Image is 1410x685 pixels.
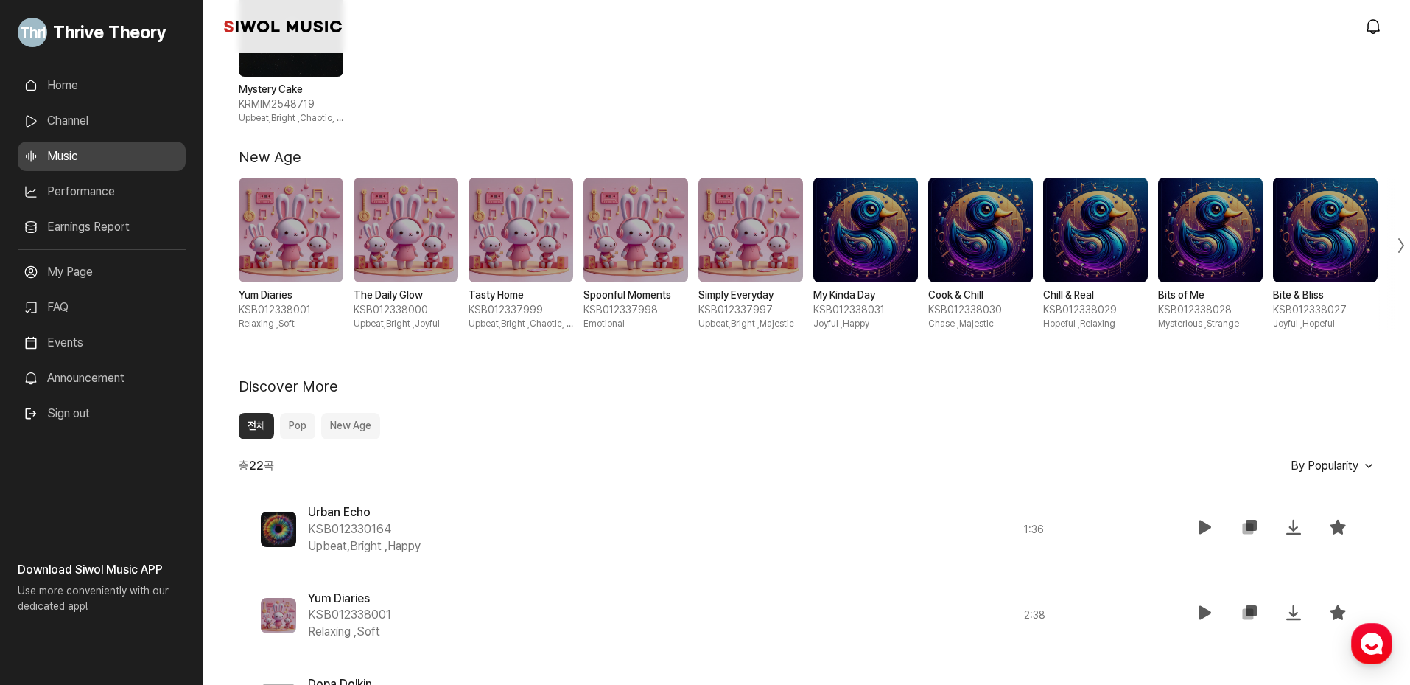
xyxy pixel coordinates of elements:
span: Upbeat,Bright , Majestic [698,318,803,330]
span: 1 : 36 [1024,522,1044,538]
span: KSB012337998 [583,303,688,318]
strong: Yum Diaries [239,288,343,303]
div: 3 / 10 [469,178,573,330]
span: KRMIM2548719 [239,97,343,112]
span: Upbeat,Bright , Joyful [354,318,458,330]
a: FAQ [18,293,186,322]
a: Home [18,71,186,100]
div: 10 / 10 [1273,178,1378,330]
div: 7 / 10 [928,178,1033,330]
span: Hopeful , Relaxing [1043,318,1148,330]
button: By Popularity [1279,460,1375,472]
span: 2 : 38 [1024,608,1045,623]
a: Announcement [18,364,186,393]
span: Mysterious , Strange [1158,318,1263,330]
a: Go to My Profile [18,12,186,53]
span: Joyful , Happy [813,318,918,330]
button: New Age [321,413,380,439]
span: KSB012338027 [1273,303,1378,318]
button: Pop [280,413,315,439]
a: modal.notifications [1360,12,1389,41]
a: Earnings Report [18,212,186,242]
span: Upbeat,Bright , Chaotic, Excited [469,318,573,330]
span: KSB012337997 [698,303,803,318]
strong: Chill & Real [1043,288,1148,303]
div: 2 / 10 [354,178,458,330]
div: 5 / 10 [698,178,803,330]
a: Home [4,467,97,504]
div: 6 / 10 [813,178,918,330]
a: Settings [190,467,283,504]
b: 22 [249,459,264,473]
span: KSB012338029 [1043,303,1148,318]
span: Upbeat,Bright , Chaotic, Excited [239,112,343,125]
span: By Popularity [1291,459,1358,473]
span: Emotional [583,318,688,330]
span: Messages [122,490,166,502]
strong: Mystery Cake [239,83,343,97]
span: Chase , Majestic [928,318,1033,330]
span: Urban Echo [308,505,371,519]
div: Next slide [1375,161,1410,330]
strong: Simply Everyday [698,288,803,303]
div: 9 / 10 [1158,178,1263,330]
span: Joyful , Hopeful [1273,318,1378,330]
strong: Bite & Bliss [1273,288,1378,303]
div: 4 / 10 [583,178,688,330]
span: Upbeat,Bright , Happy [308,538,421,555]
span: Thrive Theory [53,19,166,46]
h2: New Age [239,148,301,166]
strong: Tasty Home [469,288,573,303]
span: Home [38,490,63,501]
div: 1 / 10 [239,178,343,330]
span: KSB012338001 [308,607,391,624]
span: KSB012338000 [354,303,458,318]
strong: Spoonful Moments [583,288,688,303]
span: KSB012338001 [239,303,343,318]
span: Relaxing , Soft [308,624,380,641]
strong: The Daily Glow [354,288,458,303]
h3: Download Siwol Music APP [18,561,186,579]
a: Messages [97,467,190,504]
a: My Page [18,257,186,287]
a: Performance [18,177,186,206]
p: Use more conveniently with our dedicated app! [18,579,186,626]
span: Settings [218,490,254,501]
span: Yum Diaries [308,591,370,605]
span: KSB012337999 [469,303,573,318]
span: KSB012338031 [813,303,918,318]
a: Channel [18,106,186,136]
button: Sign out [18,399,96,428]
div: 8 / 10 [1043,178,1148,330]
span: 총 곡 [239,457,274,475]
h2: Discover More [239,378,338,395]
a: Music [18,142,186,171]
a: Events [18,328,186,358]
strong: Cook & Chill [928,288,1033,303]
span: KSB012338028 [1158,303,1263,318]
span: KSB012338030 [928,303,1033,318]
strong: My Kinda Day [813,288,918,303]
span: KSB012330164 [308,521,391,538]
strong: Bits of Me [1158,288,1263,303]
button: 전체 [239,413,274,439]
span: Relaxing , Soft [239,318,343,330]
